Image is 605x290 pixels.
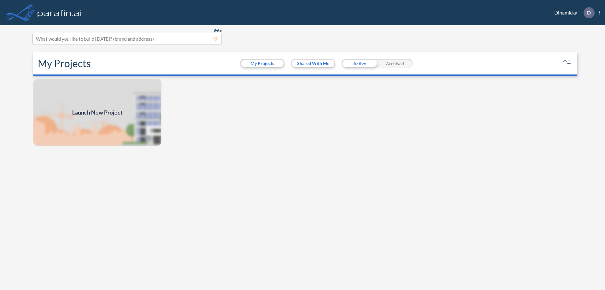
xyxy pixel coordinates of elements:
[38,57,91,69] h2: My Projects
[72,108,123,117] span: Launch New Project
[33,78,162,146] img: add
[36,6,83,19] img: logo
[562,58,572,68] button: sort
[342,59,377,68] div: Active
[33,78,162,146] a: Launch New Project
[241,60,284,67] button: My Projects
[545,7,600,18] div: Dinamicka
[377,59,413,68] div: Archived
[587,10,591,15] p: D
[214,28,222,33] span: Beta
[292,60,334,67] button: Shared With Me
